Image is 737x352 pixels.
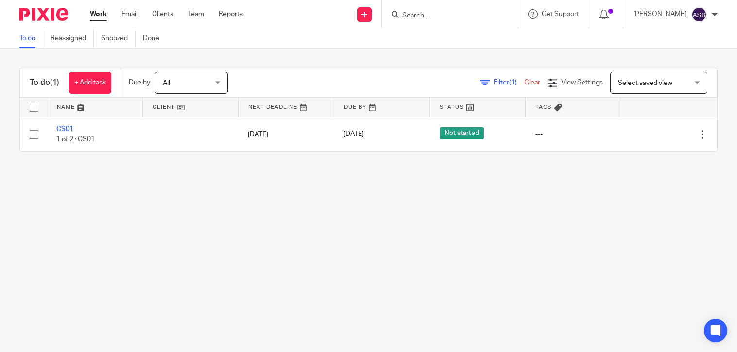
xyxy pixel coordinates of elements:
[19,29,43,48] a: To do
[163,80,170,86] span: All
[152,9,173,19] a: Clients
[618,80,672,86] span: Select saved view
[121,9,137,19] a: Email
[494,79,524,86] span: Filter
[50,79,59,86] span: (1)
[219,9,243,19] a: Reports
[129,78,150,87] p: Due by
[561,79,603,86] span: View Settings
[401,12,489,20] input: Search
[56,126,73,133] a: CS01
[90,9,107,19] a: Work
[542,11,579,17] span: Get Support
[509,79,517,86] span: (1)
[101,29,136,48] a: Snoozed
[535,130,612,139] div: ---
[30,78,59,88] h1: To do
[69,72,111,94] a: + Add task
[188,9,204,19] a: Team
[238,117,334,151] td: [DATE]
[343,131,364,138] span: [DATE]
[51,29,94,48] a: Reassigned
[691,7,707,22] img: svg%3E
[440,127,484,139] span: Not started
[56,136,95,143] span: 1 of 2 · CS01
[143,29,167,48] a: Done
[535,104,552,110] span: Tags
[524,79,540,86] a: Clear
[19,8,68,21] img: Pixie
[633,9,686,19] p: [PERSON_NAME]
